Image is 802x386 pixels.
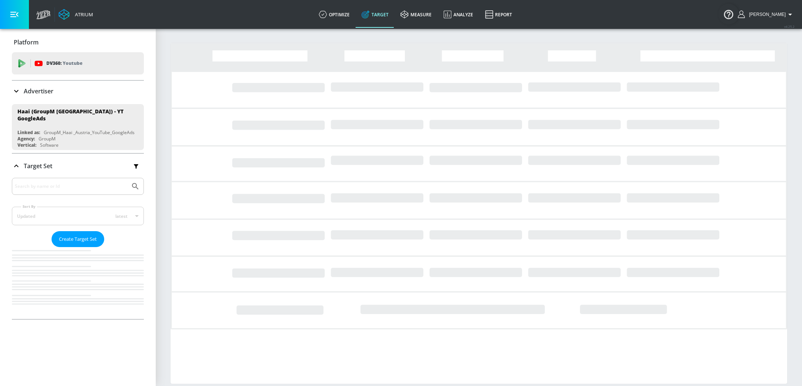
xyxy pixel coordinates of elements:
div: Target Set [12,178,144,319]
div: Linked as: [17,129,40,136]
div: GroupM_Haai _Austria_YouTube_GoogleAds [44,129,135,136]
p: DV360: [46,59,82,67]
span: latest [115,213,128,219]
span: v 4.25.2 [784,24,795,29]
a: Atrium [59,9,93,20]
label: Sort By [21,204,37,209]
span: Create Target Set [59,235,97,243]
div: Software [40,142,59,148]
button: Open Resource Center [718,4,739,24]
p: Advertiser [24,87,53,95]
nav: list of Target Set [12,247,144,319]
div: Platform [12,32,144,53]
div: Advertiser [12,81,144,102]
div: Haai (GroupM [GEOGRAPHIC_DATA]) - YT GoogleAdsLinked as:GroupM_Haai _Austria_YouTube_GoogleAdsAge... [12,104,144,150]
a: Analyze [438,1,479,28]
a: Target [356,1,395,28]
input: Search by name or Id [15,182,127,191]
p: Youtube [63,59,82,67]
div: Haai (GroupM [GEOGRAPHIC_DATA]) - YT GoogleAds [17,108,132,122]
button: [PERSON_NAME] [738,10,795,19]
span: login as: stephanie.wolklin@zefr.com [746,12,786,17]
p: Platform [14,38,39,46]
div: Agency: [17,136,35,142]
p: Target Set [24,162,52,170]
div: DV360: Youtube [12,52,144,74]
a: measure [395,1,438,28]
div: Vertical: [17,142,36,148]
div: Updated [17,213,35,219]
a: Report [479,1,518,28]
div: Atrium [72,11,93,18]
div: GroupM [39,136,56,142]
button: Create Target Set [52,231,104,247]
div: Target Set [12,154,144,178]
a: optimize [313,1,356,28]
